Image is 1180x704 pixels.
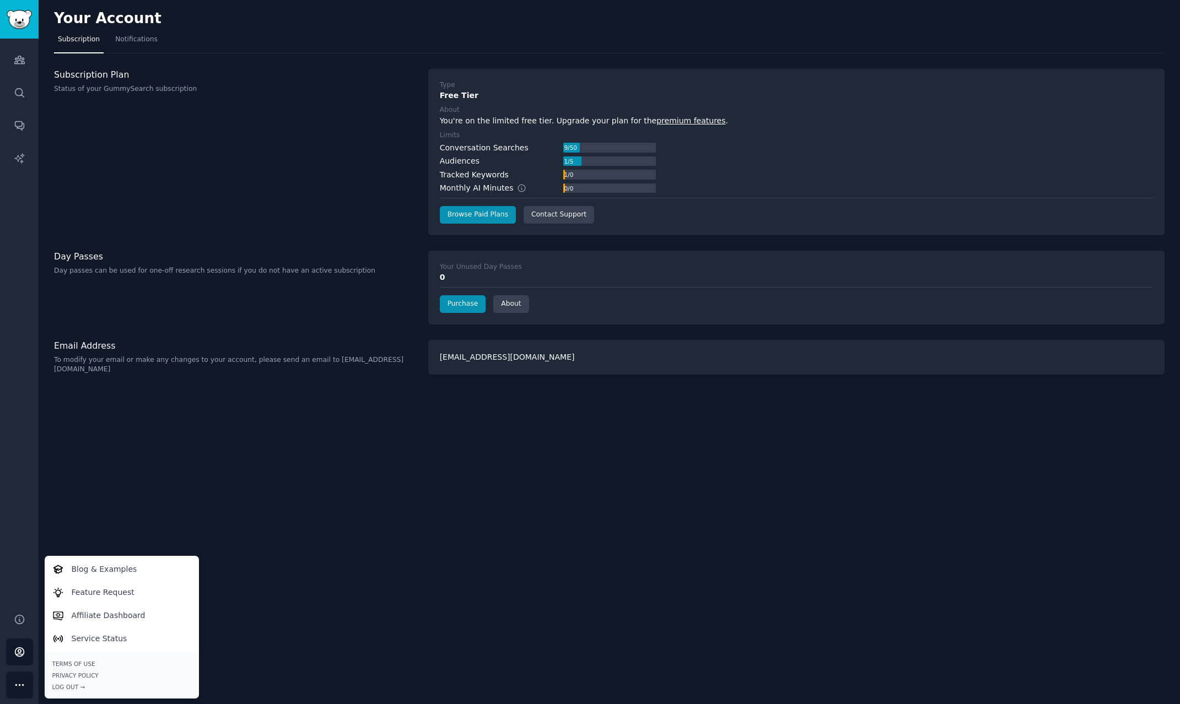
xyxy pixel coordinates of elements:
[46,627,197,650] a: Service Status
[440,105,460,115] div: About
[7,10,32,29] img: GummySearch logo
[54,84,417,94] p: Status of your GummySearch subscription
[428,340,1165,375] div: [EMAIL_ADDRESS][DOMAIN_NAME]
[440,169,509,181] div: Tracked Keywords
[656,116,725,125] a: premium features
[440,155,479,167] div: Audiences
[52,683,191,691] div: Log Out →
[440,295,486,313] a: Purchase
[54,340,417,351] h3: Email Address
[563,170,574,180] div: 1 / 0
[440,90,1153,101] div: Free Tier
[46,581,197,604] a: Feature Request
[111,31,161,53] a: Notifications
[440,80,455,90] div: Type
[54,31,104,53] a: Subscription
[440,115,1153,127] div: You're on the limited free tier. Upgrade your plan for the .
[52,660,191,668] a: Terms of Use
[54,355,417,375] p: To modify your email or make any changes to your account, please send an email to [EMAIL_ADDRESS]...
[440,182,538,194] div: Monthly AI Minutes
[440,142,529,154] div: Conversation Searches
[563,156,574,166] div: 1 / 5
[115,35,158,45] span: Notifications
[58,35,100,45] span: Subscription
[54,10,161,28] h2: Your Account
[440,206,516,224] a: Browse Paid Plans
[72,587,134,598] p: Feature Request
[52,671,191,679] a: Privacy Policy
[54,69,417,80] h3: Subscription Plan
[54,251,417,262] h3: Day Passes
[440,262,522,272] div: Your Unused Day Passes
[563,183,574,193] div: 0 / 0
[493,295,529,313] a: About
[563,143,578,153] div: 9 / 50
[46,557,197,581] a: Blog & Examples
[72,633,127,645] p: Service Status
[72,564,137,575] p: Blog & Examples
[440,272,1153,283] div: 0
[54,266,417,276] p: Day passes can be used for one-off research sessions if you do not have an active subscription
[46,604,197,627] a: Affiliate Dashboard
[440,131,460,140] div: Limits
[72,610,146,621] p: Affiliate Dashboard
[524,206,594,224] a: Contact Support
